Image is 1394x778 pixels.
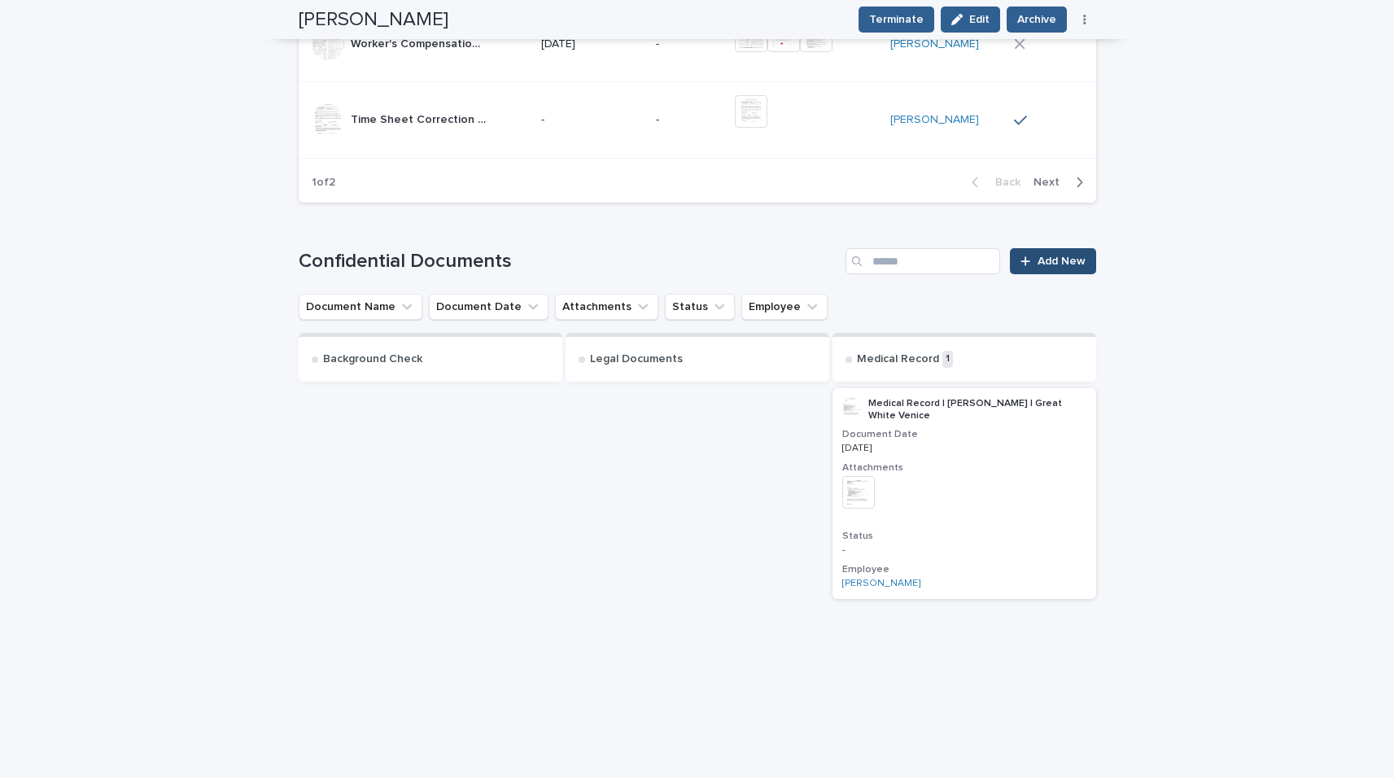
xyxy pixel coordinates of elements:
p: 1 of 2 [299,163,348,203]
h2: [PERSON_NAME] [299,8,448,32]
button: Status [665,294,735,320]
a: Medical Record | [PERSON_NAME] | Great White VeniceDocument Date[DATE]AttachmentsStatus-Employee[... [832,388,1096,599]
h3: Status [842,530,1086,543]
p: [DATE] [842,443,1086,454]
p: - [656,37,723,51]
span: Edit [969,14,990,25]
a: [PERSON_NAME] [890,113,979,127]
span: Add New [1038,256,1086,267]
h3: Attachments [842,461,1086,474]
input: Search [846,248,1000,274]
a: Add New [1010,248,1095,274]
button: Edit [941,7,1000,33]
a: [PERSON_NAME] [890,37,979,51]
h1: Confidential Documents [299,250,840,273]
p: - [842,544,1086,556]
p: [DATE] [541,37,643,51]
p: Time Sheet Correction Form (Create Electronic Version) | Cruz-Cruz | Great White Venice [351,110,490,127]
tr: Worker's Compensation Claim | [PERSON_NAME] | [GEOGRAPHIC_DATA]Worker's Compensation Claim | [PER... [299,6,1096,82]
span: Archive [1017,11,1056,28]
button: Employee [741,294,828,320]
p: Worker's Compensation Claim | Cruz-Cruz | Great White Venice [351,34,490,51]
p: - [541,113,643,127]
p: Medical Record [857,352,939,366]
span: Terminate [869,11,924,28]
p: Background Check [323,352,422,366]
h3: Document Date [842,428,1086,441]
p: - [656,113,723,127]
span: Next [1033,177,1069,188]
button: Attachments [555,294,658,320]
a: [PERSON_NAME] [842,578,920,589]
button: Terminate [859,7,934,33]
p: Medical Record | [PERSON_NAME] | Great White Venice [868,398,1086,422]
tr: Time Sheet Correction Form (Create Electronic Version) | [PERSON_NAME] | Great White VeniceTime S... [299,82,1096,159]
button: Document Date [429,294,548,320]
button: Archive [1007,7,1067,33]
button: Back [959,175,1027,190]
p: 1 [942,351,953,368]
h3: Employee [842,563,1086,576]
p: Legal Documents [590,352,683,366]
button: Document Name [299,294,422,320]
button: Next [1027,175,1096,190]
span: Back [985,177,1020,188]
